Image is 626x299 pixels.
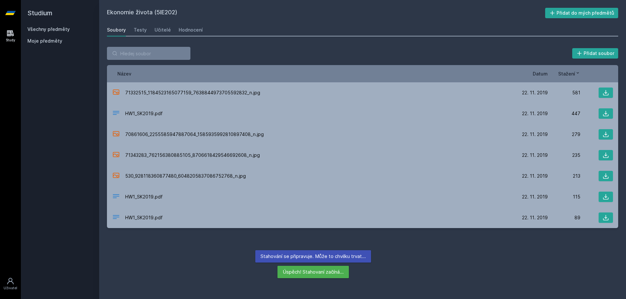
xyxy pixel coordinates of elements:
span: 22. 11. 2019 [522,173,548,179]
span: 22. 11. 2019 [522,214,548,221]
div: JPG [112,88,120,98]
div: 279 [548,131,580,138]
span: HW1_SK2019.pdf [125,194,163,200]
div: Study [6,38,15,43]
div: JPG [112,151,120,160]
span: 22. 11. 2019 [522,131,548,138]
h2: Ekonomie života (5IE202) [107,8,545,18]
div: JPG [112,171,120,181]
div: 89 [548,214,580,221]
button: Přidat do mých předmětů [545,8,619,18]
div: Stahování se připravuje. Může to chvilku trvat… [255,250,371,263]
span: Moje předměty [27,38,62,44]
span: 530_928118360877480_6048205837086752768_n.jpg [125,173,246,179]
span: HW1_SK2019.pdf [125,214,163,221]
a: Study [1,26,20,46]
button: Datum [533,70,548,77]
div: PDF [112,109,120,118]
div: Učitelé [155,27,171,33]
div: Testy [134,27,147,33]
button: Název [117,70,131,77]
a: Učitelé [155,23,171,36]
a: Testy [134,23,147,36]
span: HW1_SK2019.pdf [125,110,163,117]
button: Stažení [558,70,580,77]
span: 22. 11. 2019 [522,110,548,117]
span: 71332515_1184523165077159_7638844973705592832_n.jpg [125,89,260,96]
div: JPG [112,130,120,139]
a: Hodnocení [179,23,203,36]
div: Hodnocení [179,27,203,33]
span: 70861606_2255585947887064_1585935992810897408_n.jpg [125,131,264,138]
span: Stažení [558,70,575,77]
div: PDF [112,213,120,223]
div: Úspěch! Stahovaní začíná… [277,266,349,278]
span: 71343283_762156380885105_8706618429546692608_n.jpg [125,152,260,158]
div: PDF [112,192,120,202]
input: Hledej soubor [107,47,190,60]
span: 22. 11. 2019 [522,194,548,200]
a: Všechny předměty [27,26,70,32]
div: 581 [548,89,580,96]
div: Soubory [107,27,126,33]
a: Uživatel [1,274,20,294]
div: 447 [548,110,580,117]
span: 22. 11. 2019 [522,152,548,158]
div: 115 [548,194,580,200]
div: 213 [548,173,580,179]
div: Uživatel [4,286,17,291]
div: 235 [548,152,580,158]
button: Přidat soubor [572,48,619,59]
a: Soubory [107,23,126,36]
span: 22. 11. 2019 [522,89,548,96]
